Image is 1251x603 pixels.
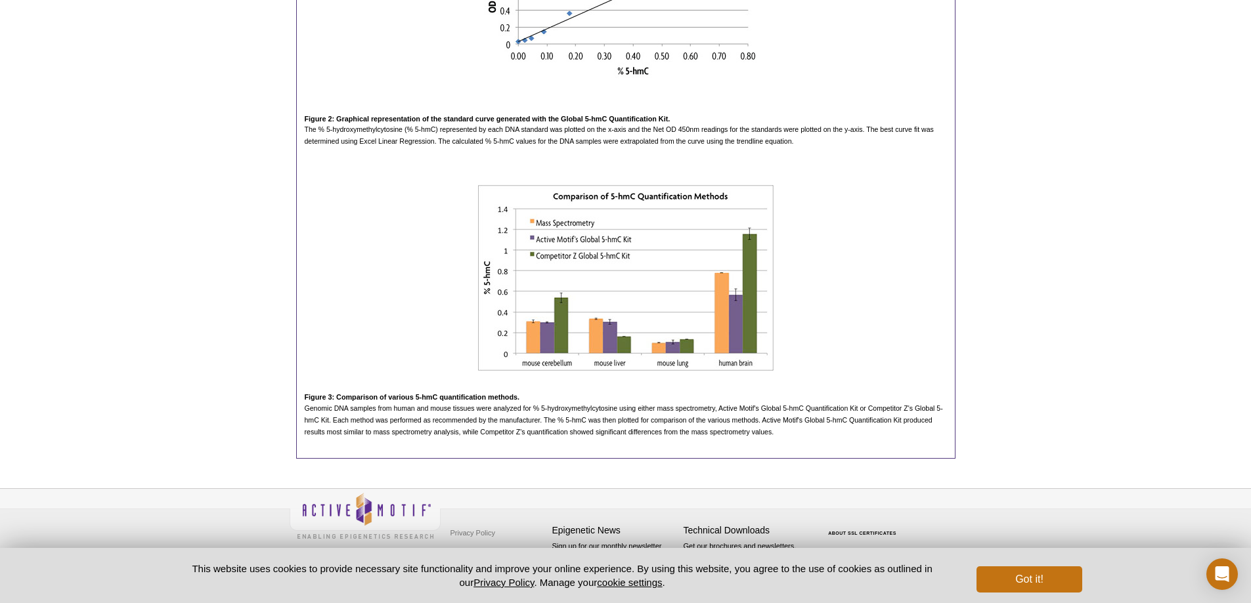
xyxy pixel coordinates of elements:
[828,531,896,535] a: ABOUT SSL CERTIFICATES
[815,512,913,541] table: Click to Verify - This site chose Symantec SSL for secure e-commerce and confidential communicati...
[305,109,947,123] h4: Figure 2: Graphical representation of the standard curve generated with the Global 5-hmC Quantifi...
[290,489,441,542] img: Active Motif,
[552,541,677,585] p: Sign up for our monthly newsletter highlighting recent publications in the field of epigenetics.
[478,185,774,371] img: Comparison of 5-hmC Quantification Methods
[305,125,934,145] span: The % 5-hydroxymethylcytosine (% 5-hmC) represented by each DNA standard was plotted on the x-axi...
[1206,558,1238,590] div: Open Intercom Messenger
[447,543,516,562] a: Terms & Conditions
[447,523,498,543] a: Privacy Policy
[473,577,534,588] a: Privacy Policy
[305,387,947,402] h4: Figure 3: Comparison of various 5-hmC quantification methods.
[552,525,677,536] h4: Epigenetic News
[597,577,662,588] button: cookie settings
[684,525,808,536] h4: Technical Downloads
[305,404,943,436] span: Genomic DNA samples from human and mouse tissues were analyzed for % 5-hydroxymethylcytosine usin...
[684,541,808,574] p: Get our brochures and newsletters, or request them by mail.
[169,562,955,589] p: This website uses cookies to provide necessary site functionality and improve your online experie...
[977,566,1082,593] button: Got it!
